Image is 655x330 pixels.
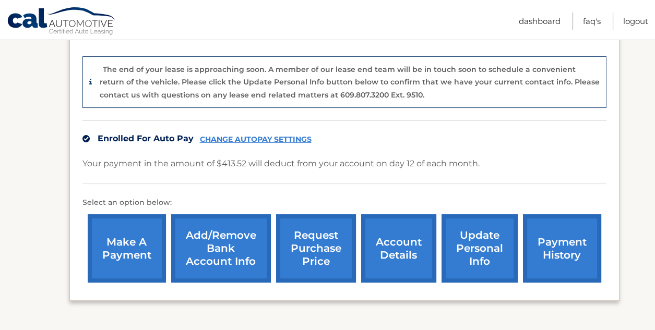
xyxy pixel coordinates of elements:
[519,13,561,30] a: Dashboard
[442,214,518,283] a: update personal info
[7,7,116,37] a: Cal Automotive
[361,214,436,283] a: account details
[82,135,90,142] img: check.svg
[623,13,648,30] a: Logout
[82,197,606,209] p: Select an option below:
[276,214,356,283] a: request purchase price
[98,133,194,143] span: Enrolled For Auto Pay
[82,156,480,171] p: Your payment in the amount of $413.52 will deduct from your account on day 12 of each month.
[171,214,271,283] a: Add/Remove bank account info
[523,214,601,283] a: payment history
[200,135,312,144] a: CHANGE AUTOPAY SETTINGS
[88,214,166,283] a: make a payment
[583,13,601,30] a: FAQ's
[100,65,600,100] p: The end of your lease is approaching soon. A member of our lease end team will be in touch soon t...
